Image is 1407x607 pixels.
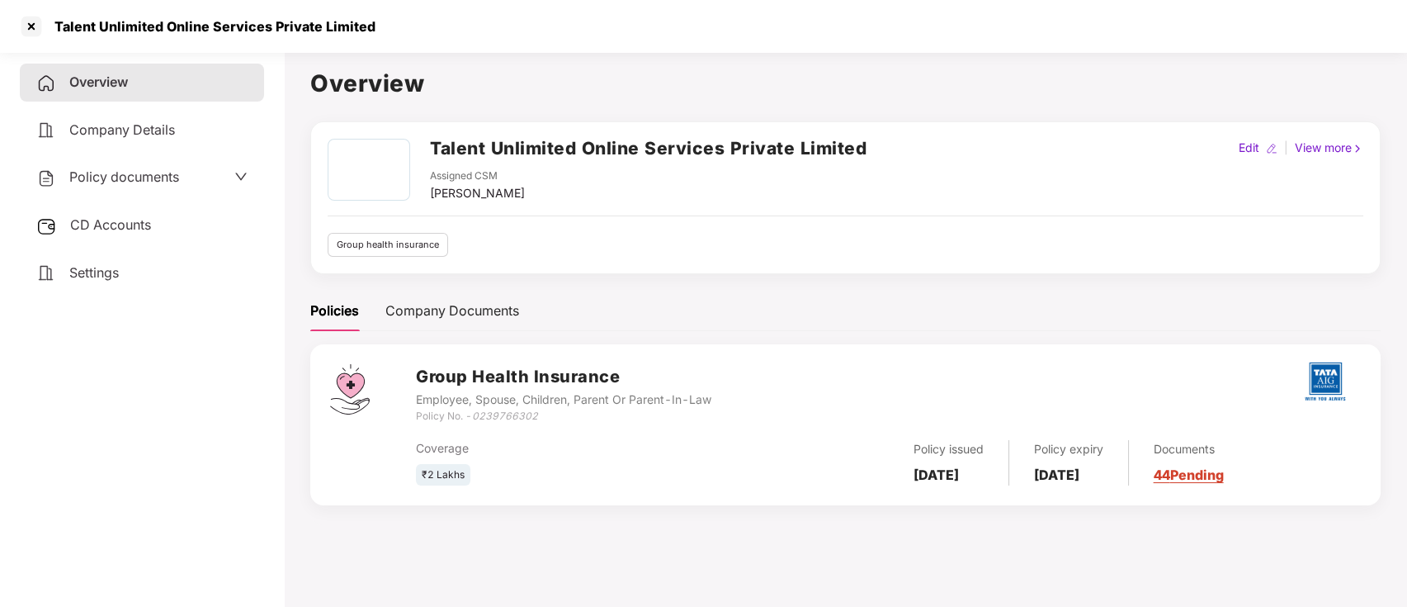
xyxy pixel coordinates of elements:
[36,121,56,140] img: svg+xml;base64,PHN2ZyB4bWxucz0iaHR0cDovL3d3dy53My5vcmcvMjAwMC9zdmciIHdpZHRoPSIyNCIgaGVpZ2h0PSIyNC...
[69,168,179,185] span: Policy documents
[1352,143,1363,154] img: rightIcon
[914,467,959,483] b: [DATE]
[1296,353,1354,410] img: tatag.png
[430,135,866,162] h2: Talent Unlimited Online Services Private Limited
[1281,139,1291,157] div: |
[430,184,525,202] div: [PERSON_NAME]
[45,18,375,35] div: Talent Unlimited Online Services Private Limited
[385,301,519,321] div: Company Documents
[328,233,448,257] div: Group health insurance
[330,364,370,415] img: svg+xml;base64,PHN2ZyB4bWxucz0iaHR0cDovL3d3dy53My5vcmcvMjAwMC9zdmciIHdpZHRoPSI0Ny43MTQiIGhlaWdodD...
[310,301,359,321] div: Policies
[1154,467,1224,483] a: 44 Pending
[69,74,128,90] span: Overview
[416,464,470,486] div: ₹2 Lakhs
[914,440,984,458] div: Policy issued
[1235,139,1263,157] div: Edit
[36,263,56,283] img: svg+xml;base64,PHN2ZyB4bWxucz0iaHR0cDovL3d3dy53My5vcmcvMjAwMC9zdmciIHdpZHRoPSIyNCIgaGVpZ2h0PSIyNC...
[472,410,538,422] i: 0239766302
[1291,139,1367,157] div: View more
[416,409,711,424] div: Policy No. -
[234,170,248,183] span: down
[36,216,57,236] img: svg+xml;base64,PHN2ZyB3aWR0aD0iMjUiIGhlaWdodD0iMjQiIHZpZXdCb3g9IjAgMCAyNSAyNCIgZmlsbD0ibm9uZSIgeG...
[430,168,525,184] div: Assigned CSM
[36,168,56,188] img: svg+xml;base64,PHN2ZyB4bWxucz0iaHR0cDovL3d3dy53My5vcmcvMjAwMC9zdmciIHdpZHRoPSIyNCIgaGVpZ2h0PSIyNC...
[69,121,175,138] span: Company Details
[416,364,711,390] h3: Group Health Insurance
[310,65,1381,102] h1: Overview
[1266,143,1277,154] img: editIcon
[1154,440,1224,458] div: Documents
[1034,467,1079,483] b: [DATE]
[69,264,119,281] span: Settings
[416,391,711,409] div: Employee, Spouse, Children, Parent Or Parent-In-Law
[36,74,56,93] img: svg+xml;base64,PHN2ZyB4bWxucz0iaHR0cDovL3d3dy53My5vcmcvMjAwMC9zdmciIHdpZHRoPSIyNCIgaGVpZ2h0PSIyNC...
[1034,440,1103,458] div: Policy expiry
[416,439,731,458] div: Coverage
[70,216,151,233] span: CD Accounts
